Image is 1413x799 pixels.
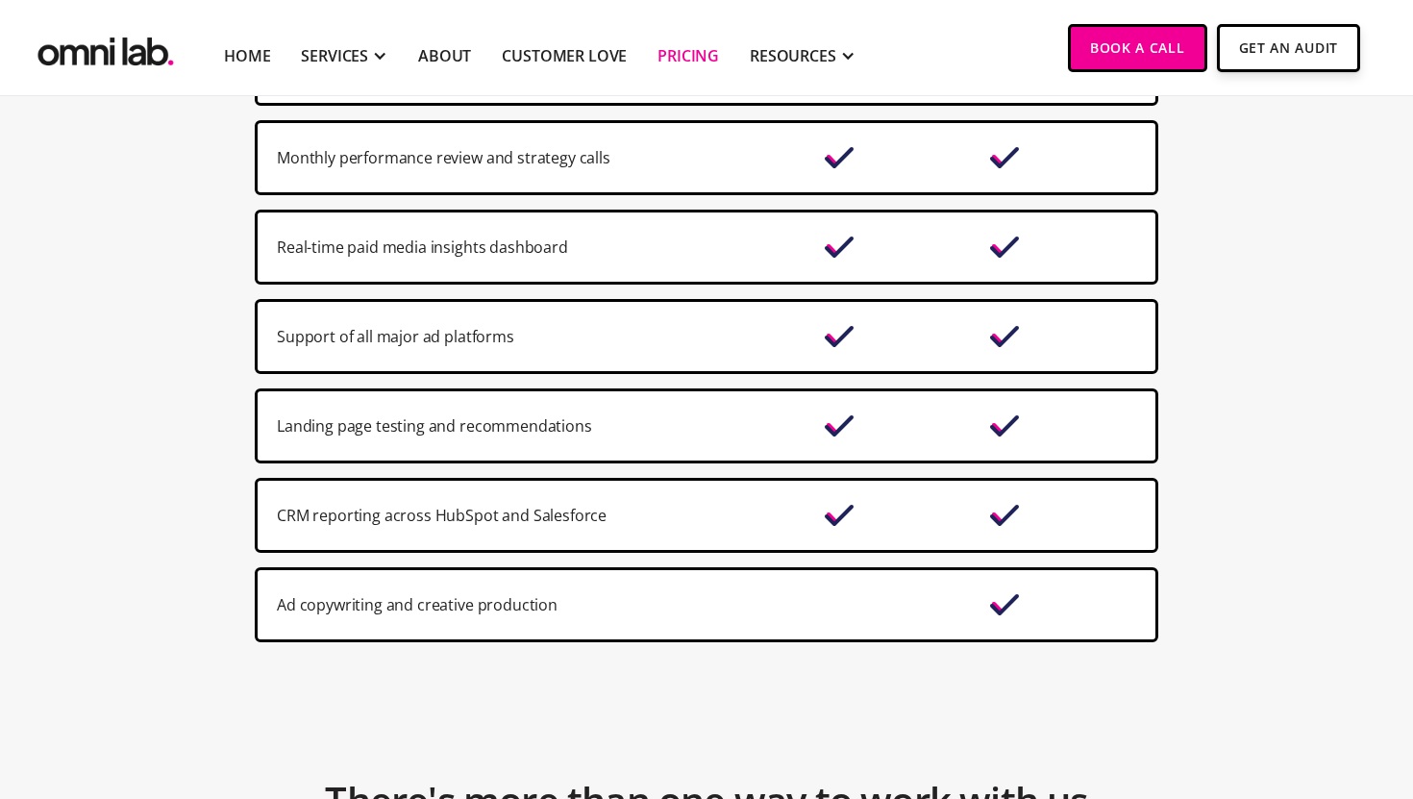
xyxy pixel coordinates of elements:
[502,44,627,67] a: Customer Love
[277,413,805,439] div: Landing page testing and recommendations
[301,44,368,67] div: SERVICES
[34,24,178,71] a: home
[34,24,178,71] img: Omni Lab: B2B SaaS Demand Generation Agency
[1217,24,1360,72] a: Get An Audit
[277,503,805,529] div: CRM reporting across HubSpot and Salesforce
[418,44,471,67] a: About
[277,592,805,618] div: Ad copywriting and creative production
[277,324,805,350] div: Support of all major ad platforms
[277,145,805,171] div: Monthly performance review and strategy calls
[1067,576,1413,799] iframe: Chat Widget
[750,44,836,67] div: RESOURCES
[657,44,719,67] a: Pricing
[224,44,270,67] a: Home
[1068,24,1207,72] a: Book a Call
[277,235,805,261] div: Real-time paid media insights dashboard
